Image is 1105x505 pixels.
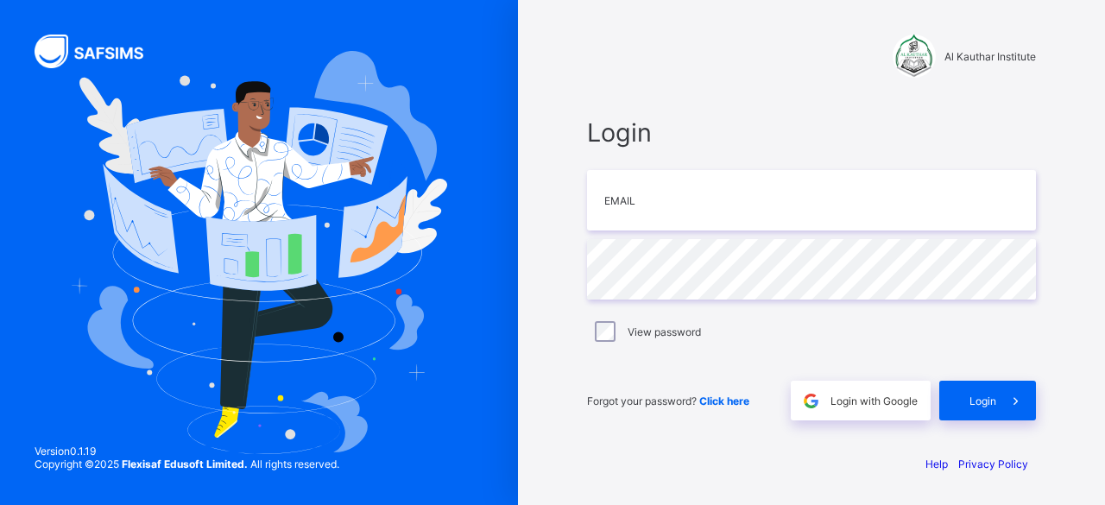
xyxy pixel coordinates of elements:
span: Login with Google [830,395,918,407]
span: Login [587,117,1036,148]
img: SAFSIMS Logo [35,35,164,68]
label: View password [628,325,701,338]
a: Privacy Policy [958,458,1028,470]
span: Copyright © 2025 All rights reserved. [35,458,339,470]
strong: Flexisaf Edusoft Limited. [122,458,248,470]
a: Click here [699,395,749,407]
span: Login [969,395,996,407]
a: Help [925,458,948,470]
span: Al Kauthar Institute [944,50,1036,63]
span: Forgot your password? [587,395,749,407]
img: Hero Image [71,51,446,455]
span: Version 0.1.19 [35,445,339,458]
img: google.396cfc9801f0270233282035f929180a.svg [801,391,821,411]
